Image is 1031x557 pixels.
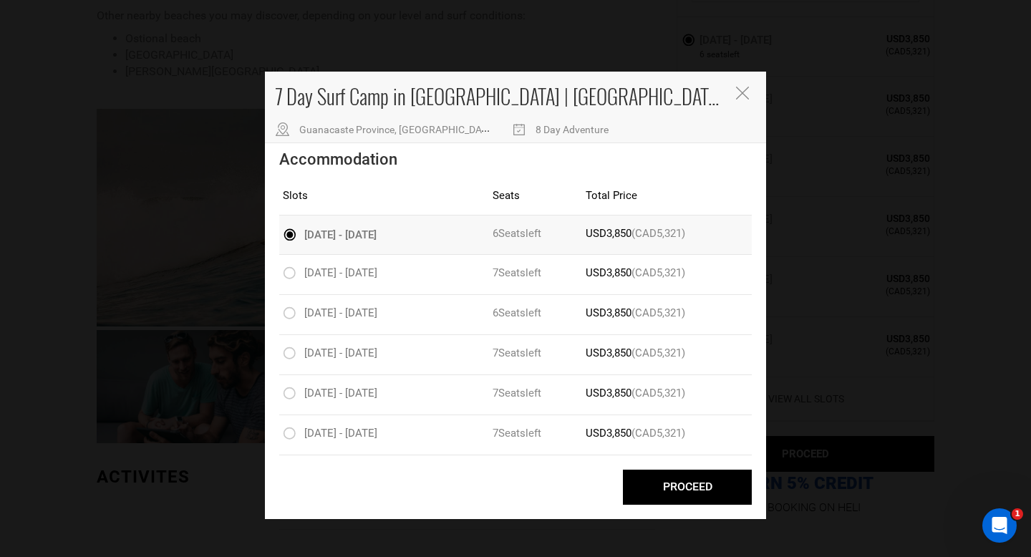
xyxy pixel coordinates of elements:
[493,226,586,241] div: left
[498,387,520,399] span: Seat
[493,188,586,203] div: Seats
[283,188,493,203] div: Slots
[493,346,526,361] span: 7
[586,266,631,279] span: USD3,850
[493,266,586,281] div: left
[493,226,526,241] span: 6
[498,227,520,240] span: Seat
[586,347,631,359] span: USD3,850
[586,386,702,401] div: (CAD5,321)
[982,508,1017,543] iframe: Intercom live chat
[498,427,520,440] span: Seat
[1012,508,1023,520] span: 1
[520,347,526,359] span: s
[304,228,377,241] span: [DATE] - [DATE]
[493,306,526,321] span: 6
[304,387,377,399] span: [DATE] - [DATE]
[520,387,526,399] span: s
[586,226,702,241] div: (CAD5,321)
[493,306,586,321] div: left
[586,306,702,321] div: (CAD5,321)
[304,306,377,319] span: [DATE] - [DATE]
[493,386,526,401] span: 7
[493,426,586,441] div: left
[586,227,631,240] span: USD3,850
[623,470,752,505] button: Proceed
[493,426,526,441] span: 7
[493,346,586,361] div: left
[586,426,702,441] div: (CAD5,321)
[586,188,702,203] div: Total Price
[299,124,596,135] span: Guanacaste Province, [GEOGRAPHIC_DATA], [GEOGRAPHIC_DATA]
[279,150,397,168] span: Accommodation
[586,306,631,319] span: USD3,850
[304,427,377,440] span: [DATE] - [DATE]
[586,346,702,361] div: (CAD5,321)
[276,82,722,111] span: 7 Day Surf Camp in [GEOGRAPHIC_DATA] | [GEOGRAPHIC_DATA]
[498,347,520,359] span: Seat
[304,266,377,279] span: [DATE] - [DATE]
[520,427,526,440] span: s
[536,124,609,135] span: 8 Day Adventure
[304,347,377,359] span: [DATE] - [DATE]
[586,427,631,440] span: USD3,850
[586,387,631,399] span: USD3,850
[498,266,520,279] span: Seat
[520,266,526,279] span: s
[520,227,526,240] span: s
[493,266,526,281] span: 7
[586,266,702,281] div: (CAD5,321)
[498,306,520,319] span: Seat
[736,87,752,102] button: Close
[493,386,586,401] div: left
[520,306,526,319] span: s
